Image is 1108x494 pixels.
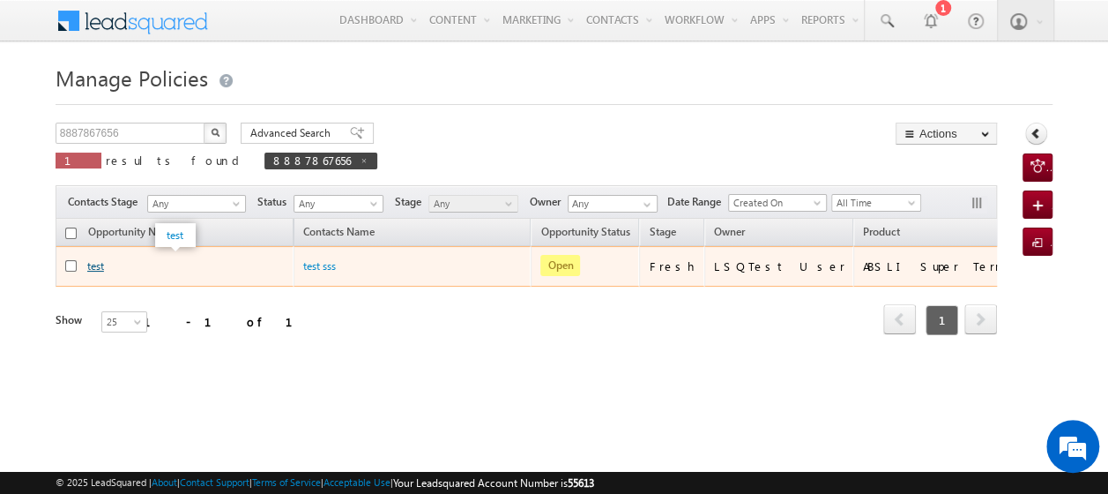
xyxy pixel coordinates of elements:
span: Open [540,255,580,276]
span: next [964,304,997,334]
a: All Time [831,194,921,212]
a: Any [294,195,383,213]
a: Product [854,222,909,245]
span: Advanced Search [250,125,336,141]
span: 55613 [568,476,594,490]
a: Stage [640,222,684,245]
span: 1 [926,305,958,335]
div: Fresh [649,258,696,274]
span: Owner [714,225,745,238]
span: Stage [649,225,675,238]
span: Contacts Stage [68,194,145,210]
div: Show [56,312,87,328]
span: Contacts Name [294,222,383,245]
a: Any [428,195,518,213]
span: Status [257,194,294,210]
a: Terms of Service [252,476,321,488]
span: 25 [102,314,149,330]
a: Show All Items [634,196,656,213]
span: 1 [64,153,93,168]
span: Any [148,196,240,212]
span: Created On [729,195,821,211]
em: Start Chat [240,378,320,402]
button: Actions [896,123,997,145]
img: Search [211,128,219,137]
input: Check all records [65,228,77,239]
span: Your Leadsquared Account Number is [393,476,594,490]
span: Any [294,196,378,212]
a: test [87,259,104,273]
a: Opportunity Status [532,222,638,245]
span: Owner [530,194,568,210]
a: next [964,306,997,334]
a: Contact Support [180,476,249,488]
span: Product [863,225,900,238]
span: Opportunity Name [88,225,176,238]
span: 8887867656 [273,153,351,168]
div: Minimize live chat window [289,9,331,51]
span: prev [883,304,916,334]
a: 25 [101,311,147,333]
a: test sss [303,259,336,273]
a: Any [147,195,246,213]
span: All Time [832,195,916,211]
input: Type to Search [568,195,658,213]
img: d_60004797649_company_0_60004797649 [30,93,74,116]
a: test [167,228,183,242]
span: Date Range [667,194,728,210]
span: © 2025 LeadSquared | | | | | [56,475,594,491]
a: Created On [728,194,827,212]
div: 1 - 1 of 1 [144,311,314,332]
a: prev [883,306,916,334]
span: Manage Policies [56,64,208,92]
div: ABSLI Super Term Plan [863,258,1039,274]
a: About [152,476,177,488]
span: Any [429,196,513,212]
a: Opportunity Name [79,222,185,245]
span: results found [106,153,246,168]
div: Chat with us now [92,93,296,116]
span: Stage [395,194,428,210]
a: Acceptable Use [323,476,390,488]
textarea: Type your message and hit 'Enter' [23,163,322,364]
div: LSQTest User [714,258,845,274]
